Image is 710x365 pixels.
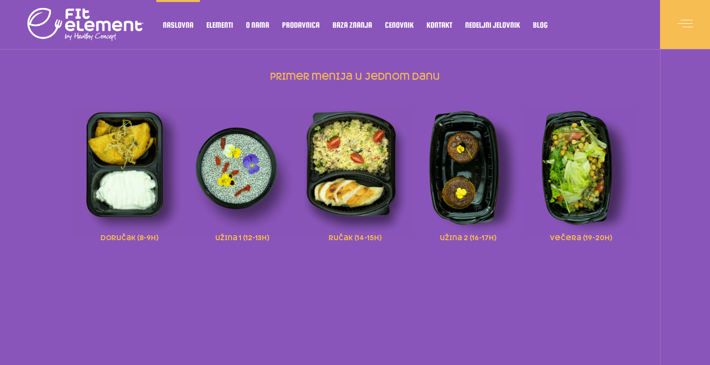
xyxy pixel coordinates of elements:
[426,22,452,27] span: Kontakt
[246,22,269,27] span: O nama
[332,22,372,27] span: Baza znanja
[465,22,520,27] span: Nedeljni jelovnik
[550,231,612,242] span: večera (19-20h)
[385,22,414,27] span: Cenovnik
[215,231,269,242] span: užina 1 (12-13h)
[440,231,496,242] span: užina 2 (16-17h)
[73,95,637,259] div: primer menija u jednom danu
[269,72,441,82] a: primer menija u jednom danu
[163,22,193,27] span: Naslovna
[100,231,158,242] span: doručak (8-9h)
[27,5,143,45] img: logo light
[206,22,233,27] span: Elementi
[329,231,381,242] span: ručak (14-15h)
[533,22,548,27] span: Blog
[282,22,320,27] span: Prodavnica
